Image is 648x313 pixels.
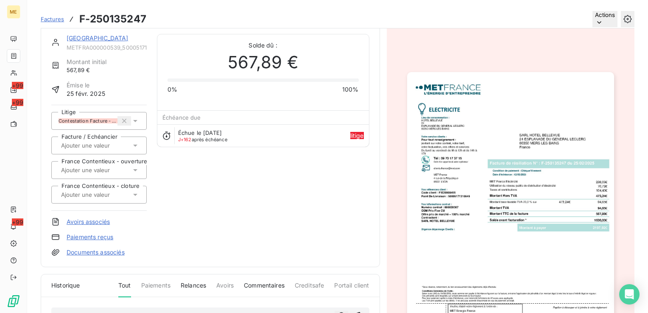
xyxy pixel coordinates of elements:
[228,50,299,75] span: 567,89 €
[168,41,359,50] span: Solde dû :
[60,166,145,174] input: Ajouter une valeur
[67,66,106,74] span: 567,89 €
[216,281,234,296] span: Avoirs
[79,11,146,27] h3: F-250135247
[350,132,364,139] span: litige
[60,142,145,149] input: Ajouter une valeur
[59,118,117,123] span: Contestation Facture - Consommation/Prix/tarif
[244,281,285,296] span: Commentaires
[41,16,64,22] span: Factures
[7,294,20,308] img: Logo LeanPay
[51,281,80,290] span: Historique
[295,281,324,296] span: Creditsafe
[7,5,20,19] div: ME
[12,99,23,106] span: +99
[178,137,227,142] span: après échéance
[168,85,177,94] span: 0%
[619,284,640,305] div: Open Intercom Messenger
[67,218,110,226] a: Avoirs associés
[12,218,23,226] span: +99
[7,100,20,114] a: +99
[67,34,128,42] a: [GEOGRAPHIC_DATA]
[60,191,145,198] input: Ajouter une valeur
[334,281,369,296] span: Portail client
[41,15,64,23] a: Factures
[118,281,131,297] span: Tout
[67,89,105,98] span: 25 févr. 2025
[67,81,105,89] span: Émise le
[67,58,106,66] span: Montant initial
[342,85,359,94] span: 100%
[181,281,206,296] span: Relances
[67,233,113,241] a: Paiements reçus
[67,44,147,51] span: METFRA000000539_50005171310649
[67,248,125,257] a: Documents associés
[178,137,192,143] span: J+162
[592,11,617,27] button: Actions
[162,114,201,121] span: Échéance due
[141,281,170,296] span: Paiements
[7,83,20,97] a: +99
[12,82,23,89] span: +99
[178,129,222,136] span: Échue le [DATE]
